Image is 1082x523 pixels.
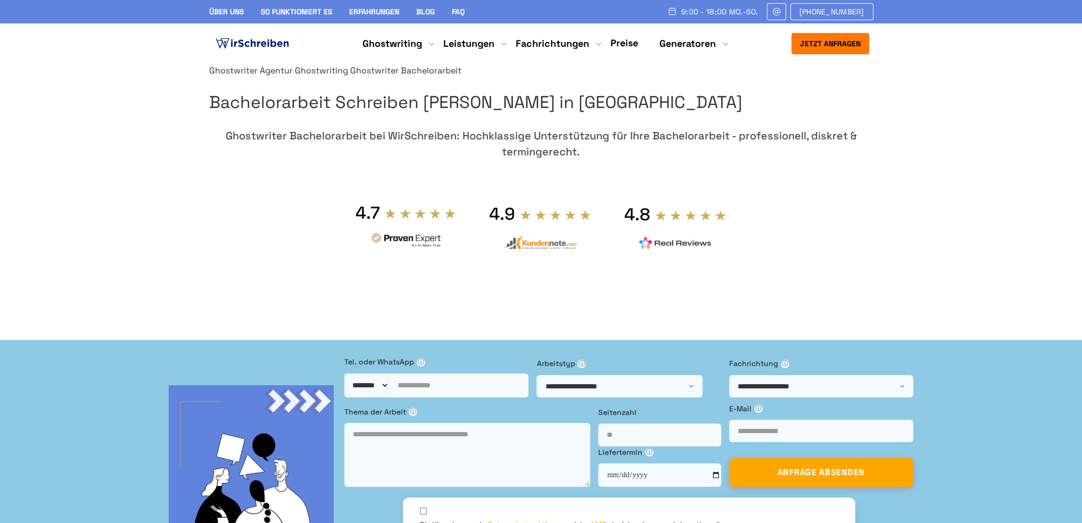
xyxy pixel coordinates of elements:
span: 9:00 - 18:00 Mo.-So. [681,7,758,16]
a: So funktioniert es [261,7,332,16]
a: Fachrichtungen [516,37,589,50]
a: FAQ [452,7,465,16]
img: stars [655,210,727,221]
h1: Bachelorarbeit Schreiben [PERSON_NAME] in [GEOGRAPHIC_DATA] [209,89,873,116]
span: ⓘ [645,448,654,456]
img: Email [772,7,781,16]
a: Leistungen [443,37,494,50]
span: ⓘ [754,404,763,413]
label: Arbeitstyp [536,358,721,369]
span: ⓘ [417,358,425,367]
span: [PHONE_NUMBER] [799,7,864,16]
span: ⓘ [781,360,789,368]
a: Über uns [209,7,244,16]
a: Ghostwriting [295,65,348,76]
img: stars [384,207,457,219]
span: ⓘ [577,360,586,368]
div: 4.7 [356,202,380,223]
div: Ghostwriter Bachelorarbeit bei WirSchreiben: Hochklassige Unterstützung für Ihre Bachelorarbeit -... [209,128,873,160]
a: Preise [610,37,638,49]
span: Ghostwriter Bachelorarbeit [350,65,461,76]
button: ANFRAGE ABSENDEN [729,458,913,487]
div: 4.8 [624,204,650,225]
a: Blog [416,7,435,16]
a: Erfahrungen [349,7,399,16]
label: Thema der Arbeit [344,406,590,418]
label: Tel. oder WhatsApp [344,356,528,368]
img: kundennote [504,236,576,250]
a: [PHONE_NUMBER] [790,3,873,20]
a: Ghostwriting [362,37,422,50]
label: Fachrichtung [729,358,913,369]
a: Ghostwriter Agentur [209,65,293,76]
img: Schedule [667,7,677,15]
img: logo ghostwriter-österreich [213,36,291,52]
label: E-Mail [729,403,913,414]
div: 4.9 [489,203,515,225]
span: ⓘ [409,408,417,416]
label: Liefertermin [598,446,721,458]
img: stars [519,209,592,221]
img: realreviews [639,237,712,250]
button: Jetzt anfragen [791,33,869,54]
a: Generatoren [659,37,716,50]
label: Seitenzahl [598,406,721,418]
